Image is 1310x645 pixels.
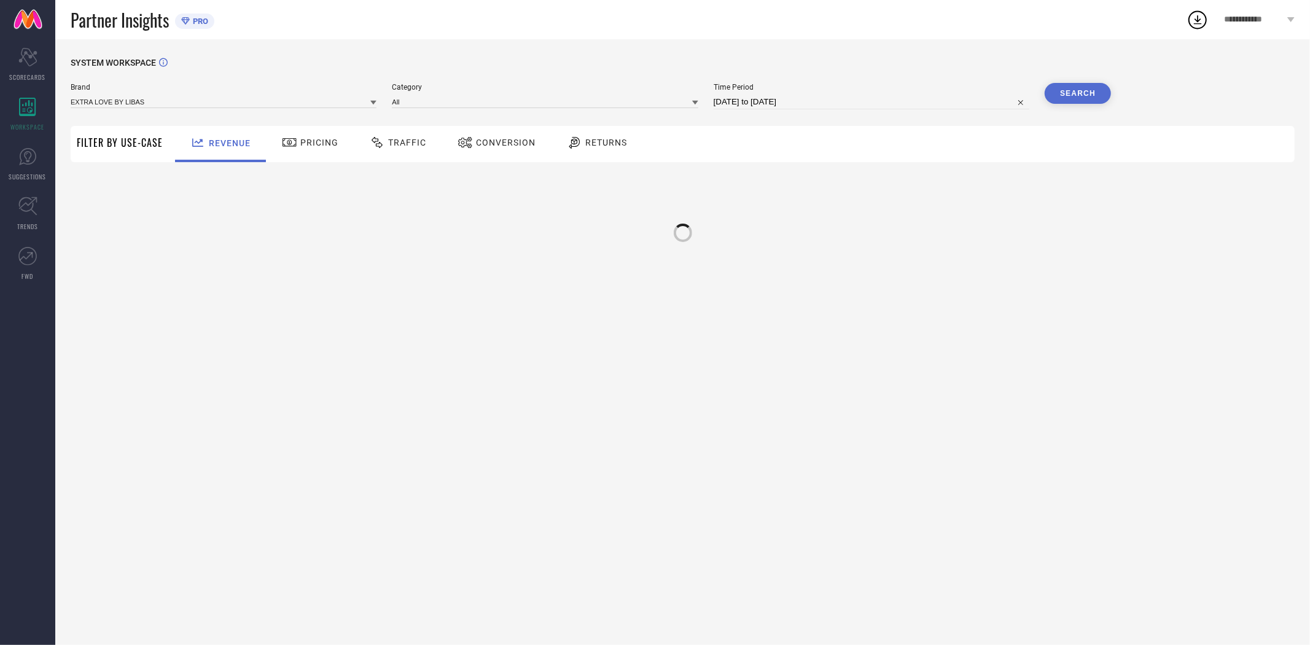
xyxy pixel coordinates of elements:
[714,95,1029,109] input: Select time period
[22,272,34,281] span: FWD
[10,72,46,82] span: SCORECARDS
[209,138,251,148] span: Revenue
[9,172,47,181] span: SUGGESTIONS
[71,83,376,92] span: Brand
[585,138,627,147] span: Returns
[300,138,338,147] span: Pricing
[714,83,1029,92] span: Time Period
[17,222,38,231] span: TRENDS
[1045,83,1111,104] button: Search
[190,17,208,26] span: PRO
[1187,9,1209,31] div: Open download list
[11,122,45,131] span: WORKSPACE
[476,138,536,147] span: Conversion
[71,58,156,68] span: SYSTEM WORKSPACE
[77,135,163,150] span: Filter By Use-Case
[388,138,426,147] span: Traffic
[392,83,698,92] span: Category
[71,7,169,33] span: Partner Insights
